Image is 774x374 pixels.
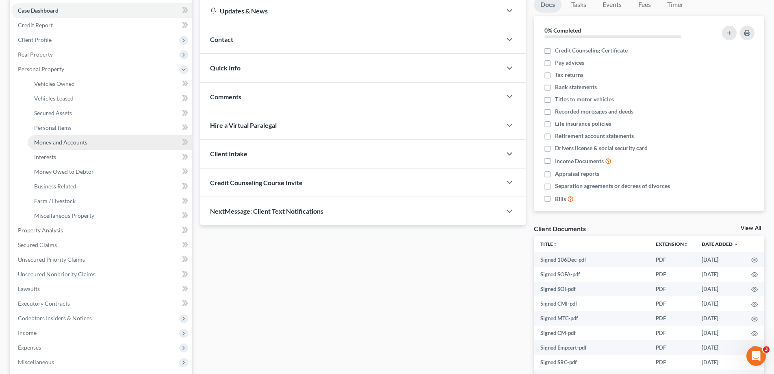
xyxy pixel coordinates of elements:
[695,282,745,296] td: [DATE]
[11,223,192,238] a: Property Analysis
[540,241,558,247] a: Titleunfold_more
[28,91,192,106] a: Vehicles Leased
[28,208,192,223] a: Miscellaneous Property
[18,256,85,263] span: Unsecured Priority Claims
[34,212,94,219] span: Miscellaneous Property
[733,242,738,247] i: expand_more
[18,285,40,292] span: Lawsuits
[18,271,95,278] span: Unsecured Nonpriority Claims
[746,346,766,366] iframe: Intercom live chat
[11,267,192,282] a: Unsecured Nonpriority Claims
[555,59,584,67] span: Pay advices
[763,346,770,353] span: 3
[210,179,303,186] span: Credit Counseling Course Invite
[534,282,649,296] td: Signed SOI-pdf
[684,242,689,247] i: unfold_more
[649,296,695,311] td: PDF
[649,282,695,296] td: PDF
[649,252,695,267] td: PDF
[28,194,192,208] a: Farm / Livestock
[28,106,192,120] a: Secured Assets
[702,241,738,247] a: Date Added expand_more
[18,7,59,14] span: Case Dashboard
[555,182,670,190] span: Separation agreements or decrees of divorces
[210,64,241,72] span: Quick Info
[34,95,74,102] span: Vehicles Leased
[555,71,583,79] span: Tax returns
[28,77,192,91] a: Vehicles Owned
[553,242,558,247] i: unfold_more
[18,300,70,307] span: Executory Contracts
[649,267,695,282] td: PDF
[28,150,192,164] a: Interests
[534,252,649,267] td: Signed 106Dec-pdf
[34,183,76,190] span: Business Related
[649,311,695,326] td: PDF
[34,124,72,131] span: Personal Items
[555,46,628,55] span: Credit Counseling Certificate
[18,315,92,322] span: Codebtors Insiders & Notices
[555,170,599,178] span: Appraisal reports
[210,150,247,157] span: Client Intake
[18,22,53,28] span: Credit Report
[555,83,597,91] span: Bank statements
[649,355,695,370] td: PDF
[555,195,566,203] span: Bills
[555,95,614,103] span: Titles to motor vehicles
[11,3,192,18] a: Case Dashboard
[210,7,492,15] div: Updates & News
[18,344,41,351] span: Expenses
[555,120,611,128] span: Life insurance policies
[34,80,75,87] span: Vehicles Owned
[28,120,192,135] a: Personal Items
[34,153,56,160] span: Interests
[28,164,192,179] a: Money Owed to Debtor
[34,139,87,146] span: Money and Accounts
[656,241,689,247] a: Extensionunfold_more
[534,296,649,311] td: Signed CMI-pdf
[741,225,761,231] a: View All
[695,355,745,370] td: [DATE]
[210,93,241,101] span: Comments
[11,18,192,33] a: Credit Report
[210,207,323,215] span: NextMessage: Client Text Notifications
[555,132,634,140] span: Retirement account statements
[18,227,63,234] span: Property Analysis
[11,296,192,311] a: Executory Contracts
[18,66,64,72] span: Personal Property
[18,359,54,365] span: Miscellaneous
[18,241,57,248] span: Secured Claims
[695,267,745,282] td: [DATE]
[534,340,649,355] td: Signed Empcert-pdf
[28,135,192,150] a: Money and Accounts
[555,157,604,165] span: Income Documents
[34,168,94,175] span: Money Owed to Debtor
[695,296,745,311] td: [DATE]
[695,326,745,340] td: [DATE]
[11,238,192,252] a: Secured Claims
[18,51,53,58] span: Real Property
[11,252,192,267] a: Unsecured Priority Claims
[18,36,52,43] span: Client Profile
[695,340,745,355] td: [DATE]
[18,329,37,336] span: Income
[695,252,745,267] td: [DATE]
[11,282,192,296] a: Lawsuits
[695,311,745,326] td: [DATE]
[34,109,72,116] span: Secured Assets
[649,340,695,355] td: PDF
[544,27,581,34] strong: 0% Completed
[555,144,648,152] span: Drivers license & social security card
[534,267,649,282] td: Signed SOFA-pdf
[28,179,192,194] a: Business Related
[555,107,633,116] span: Recorded mortgages and deeds
[34,197,76,204] span: Farm / Livestock
[534,224,586,233] div: Client Documents
[210,35,233,43] span: Contact
[649,326,695,340] td: PDF
[210,121,277,129] span: Hire a Virtual Paralegal
[534,355,649,370] td: Signed SRC-pdf
[534,311,649,326] td: Signed MTC-pdf
[534,326,649,340] td: Signed CM-pdf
